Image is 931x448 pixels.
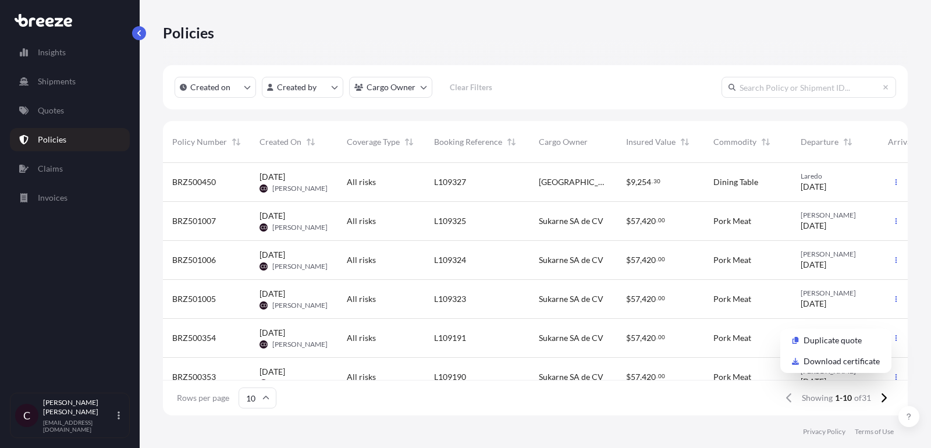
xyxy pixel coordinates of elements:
[783,331,889,350] a: Duplicate quote
[780,329,891,373] div: Actions
[804,355,880,367] p: Download certificate
[163,23,215,42] p: Policies
[783,352,889,371] a: Download certificate
[804,335,862,346] p: Duplicate quote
